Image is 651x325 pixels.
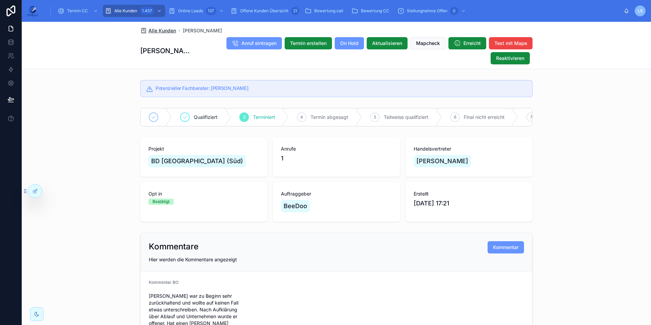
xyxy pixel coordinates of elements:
[148,145,259,152] span: Projekt
[148,27,176,34] span: Alle Kunden
[140,46,193,56] h1: [PERSON_NAME]
[166,5,227,17] a: Online Leads137
[367,37,408,49] button: Aktualisieren
[463,40,481,47] span: Erreicht
[194,114,218,121] span: Qualifiziert
[290,40,327,47] span: Termin erstellen
[300,114,303,120] span: 4
[156,86,527,91] h5: Potenzieller Fachberater: Nino Rimmler
[226,37,282,49] button: Anruf eintragen
[414,190,524,197] span: Erstellt
[67,8,88,14] span: Termin CC
[103,5,165,17] a: Alle Kunden1.457
[314,8,343,14] span: Bewertung call
[454,114,456,120] span: 6
[55,5,101,17] a: Termin CC
[281,154,283,163] span: 1
[349,5,394,17] a: Bewertung CC
[303,5,348,17] a: Bewertung call
[450,7,458,15] div: 0
[281,145,392,152] span: Anrufe
[488,241,524,253] button: Kommentar
[496,55,524,62] span: Reaktivieren
[153,199,170,205] div: Bestätigt
[149,241,199,252] h2: Kommentare
[491,52,530,64] button: Reaktivieren
[243,114,245,120] span: 3
[240,8,288,14] span: Offene Kunden Übersicht
[448,37,486,49] button: Erreicht
[384,114,428,121] span: Teilweise qualifiziert
[183,27,222,34] a: [PERSON_NAME]
[241,40,276,47] span: Anruf eintragen
[530,114,533,120] span: 7
[374,114,376,120] span: 5
[284,201,307,211] span: BeeDoo
[178,8,203,14] span: Online Leads
[151,156,243,166] span: BD [GEOGRAPHIC_DATA] (Süd)
[361,8,389,14] span: Bewertung CC
[285,37,332,49] button: Termin erstellen
[372,40,402,47] span: Aktualisieren
[206,7,216,15] div: 137
[281,190,392,197] span: Auftraggeber
[416,156,468,166] span: [PERSON_NAME]
[416,40,440,47] span: Mapcheck
[291,7,299,15] div: 21
[140,27,176,34] a: Alle Kunden
[489,37,533,49] button: Test mit Mape
[148,190,259,197] span: Opt in
[493,244,519,251] span: Kommentar
[149,257,237,262] span: Hier werden die Kommentare angezeigt
[494,40,527,47] span: Test mit Mape
[414,199,524,208] span: [DATE] 17:21
[44,3,624,18] div: scrollable content
[253,114,275,121] span: Terminiert
[335,37,364,49] button: On Hold
[410,37,446,49] button: Mapcheck
[414,145,524,152] span: Handelsvertreter
[407,8,447,14] span: Stellungnahme Offen
[395,5,469,17] a: Stellungnahme Offen0
[340,40,359,47] span: On Hold
[464,114,505,121] span: Final nicht erreicht
[311,114,348,121] span: Termin abgesagt
[228,5,301,17] a: Offene Kunden Übersicht21
[149,280,178,285] span: Kommentar BO
[140,7,154,15] div: 1.457
[638,8,643,14] span: LS
[27,5,38,16] img: App logo
[114,8,137,14] span: Alle Kunden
